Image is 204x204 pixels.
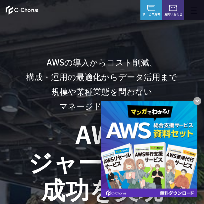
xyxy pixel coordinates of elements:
[16,54,188,113] p: AWSの導入からコスト削減、 構成・運用の最適化からデータ活用まで 規模や業種業態を問わない マネージドサービスで
[16,120,188,202] h1: AWS ジャーニーの 成功を実現
[147,5,155,11] img: AWS総合支援サービス C-Chorus サービス資料
[169,5,177,11] img: お問い合わせ
[164,12,182,17] span: お問い合わせ
[142,12,160,17] span: サービス資料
